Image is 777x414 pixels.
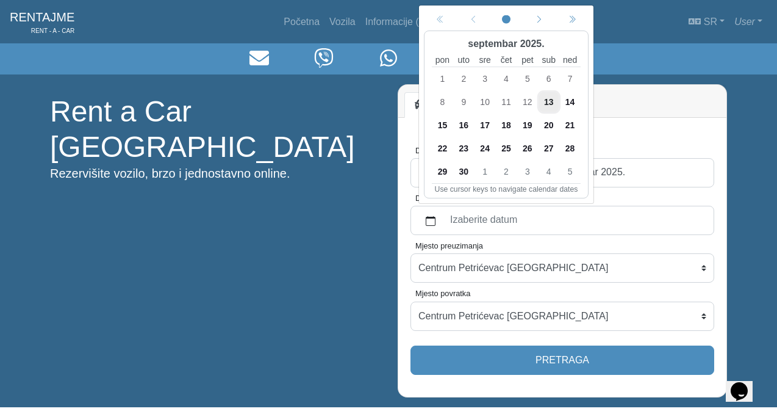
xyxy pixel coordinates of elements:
[10,26,74,35] span: RENT - A - CAR
[559,90,581,114] div: nedelja, 14. septembar 2025.
[454,162,473,181] span: 30
[454,115,473,135] span: 16
[518,115,537,135] span: 19
[453,54,474,67] small: utorak
[496,115,516,135] span: 18
[517,137,538,160] div: petak, 26. septembar 2025.
[538,54,559,67] small: subota
[496,90,517,114] div: četvrtak, 11. septembar 2025.
[453,137,474,160] div: utorak, 23. septembar 2025.
[496,139,516,158] span: 25
[50,164,379,183] p: Rezervišite vozilo, brzo i jednostavno online.
[496,137,517,160] div: četvrtak, 25. septembar 2025.
[475,139,495,158] span: 24
[704,16,717,27] span: sr
[538,67,559,90] div: subota, 6. septembar 2025.
[432,115,452,135] span: 15
[10,5,74,38] a: RENTAJMERENT - A - CAR
[360,10,446,34] a: Informacije (FAQ)
[684,10,729,34] a: sr
[559,114,581,137] div: nedelja, 21. septembar 2025.
[432,67,453,90] div: ponedeljak, 1. septembar 2025.
[474,67,496,90] div: sreda, 3. septembar 2025.
[432,114,453,137] div: ponedeljak, 15. septembar 2025.
[556,10,589,28] button: Next year
[539,92,559,112] span: 13
[50,94,379,164] h1: Rent a Car [GEOGRAPHIC_DATA]
[474,54,496,67] small: sreda
[424,10,589,28] div: Calendar navigation
[496,114,517,137] div: četvrtak, 18. septembar 2025.
[475,162,495,181] span: 1
[474,90,496,114] div: sreda, 10. septembar 2025.
[279,10,324,34] a: Početna
[538,90,559,114] div: subota, 13. septembar 2025.
[454,139,473,158] span: 23
[474,137,496,160] div: sreda, 24. septembar 2025.
[415,288,470,299] label: Mjesto povratka
[535,16,543,24] svg: chevron left
[538,114,559,137] div: subota, 20. septembar 2025.
[496,54,517,67] small: četvrtak
[432,54,453,67] small: ponedeljak
[432,184,581,195] div: Use cursor keys to navigate calendar dates
[453,160,474,183] div: utorak, 30. septembar 2025.
[432,90,453,114] div: ponedeljak, 8. septembar 2025.
[560,162,580,181] span: 5
[453,90,474,114] div: utorak, 9. septembar 2025.
[539,115,559,135] span: 20
[415,192,470,204] label: Datum povratka
[490,10,523,28] button: Current month
[560,139,580,158] span: 28
[496,67,517,90] div: četvrtak, 4. septembar 2025.
[523,10,556,28] button: Next month
[517,114,538,137] div: petak, 19. septembar 2025.
[517,160,538,183] div: petak, 3. oktobar 2025.
[432,34,581,54] div: septembar 2025.
[475,115,495,135] span: 17
[474,160,496,183] div: sreda, 1. oktobar 2025.
[415,240,483,252] label: Mjesto preuzimanja
[432,160,453,183] div: ponedeljak, 29. septembar 2025.
[560,92,580,112] span: 14
[453,114,474,137] div: utorak, 16. septembar 2025.
[517,90,538,114] div: petak, 12. septembar 2025.
[410,346,714,375] button: Pretraga
[415,145,483,156] label: Datum preuzimanja
[324,10,360,34] a: Vozila
[559,54,581,67] small: nedelja
[517,67,538,90] div: petak, 5. septembar 2025.
[539,162,559,181] span: 4
[418,209,443,231] button: calendar
[502,16,510,24] svg: circle fill
[518,162,537,181] span: 3
[729,10,767,34] a: User
[560,115,580,135] span: 21
[734,16,755,27] em: User
[559,160,581,183] div: nedelja, 5. oktobar 2025.
[474,114,496,137] div: sreda, 17. septembar 2025.
[443,209,706,231] label: Izaberite datum
[538,160,559,183] div: subota, 4. oktobar 2025.
[559,137,581,160] div: nedelja, 28. septembar 2025.
[726,365,765,402] iframe: chat widget
[539,139,559,158] span: 27
[432,139,452,158] span: 22
[496,162,516,181] span: 2
[538,137,559,160] div: subota, 27. septembar 2025.
[517,54,538,67] small: petak
[568,16,576,24] svg: chevron double left
[453,67,474,90] div: utorak, 2. septembar 2025.
[432,162,452,181] span: 29
[559,67,581,90] div: nedelja, 7. septembar 2025.
[404,92,485,118] a: Rent A Car
[518,139,537,158] span: 26
[426,216,435,226] svg: calendar
[496,160,517,183] div: četvrtak, 2. oktobar 2025.
[432,137,453,160] div: ponedeljak, 22. septembar 2025.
